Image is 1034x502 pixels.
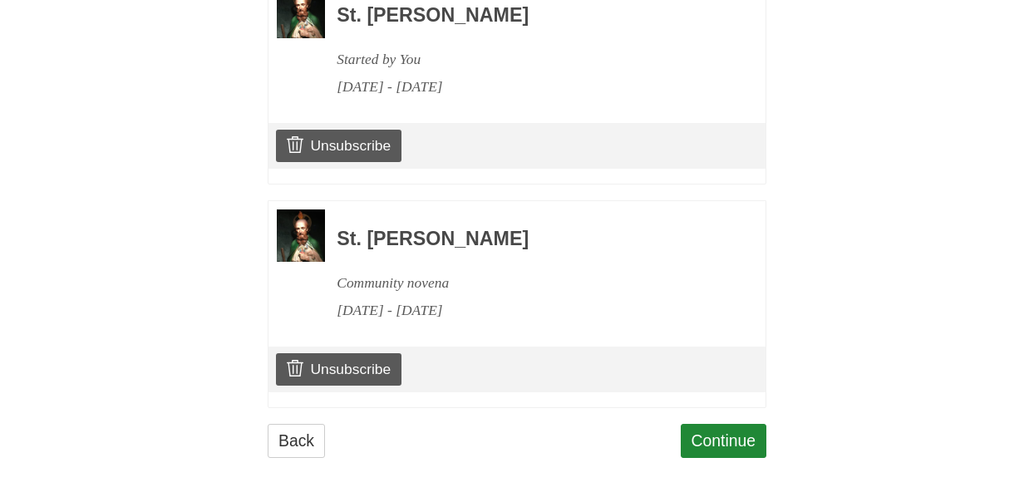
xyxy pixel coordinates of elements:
[277,209,325,262] img: Novena image
[337,229,721,250] h3: St. [PERSON_NAME]
[337,269,721,297] div: Community novena
[337,73,721,101] div: [DATE] - [DATE]
[276,353,401,385] a: Unsubscribe
[337,46,721,73] div: Started by You
[268,424,325,458] a: Back
[337,297,721,324] div: [DATE] - [DATE]
[337,5,721,27] h3: St. [PERSON_NAME]
[681,424,767,458] a: Continue
[276,130,401,161] a: Unsubscribe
